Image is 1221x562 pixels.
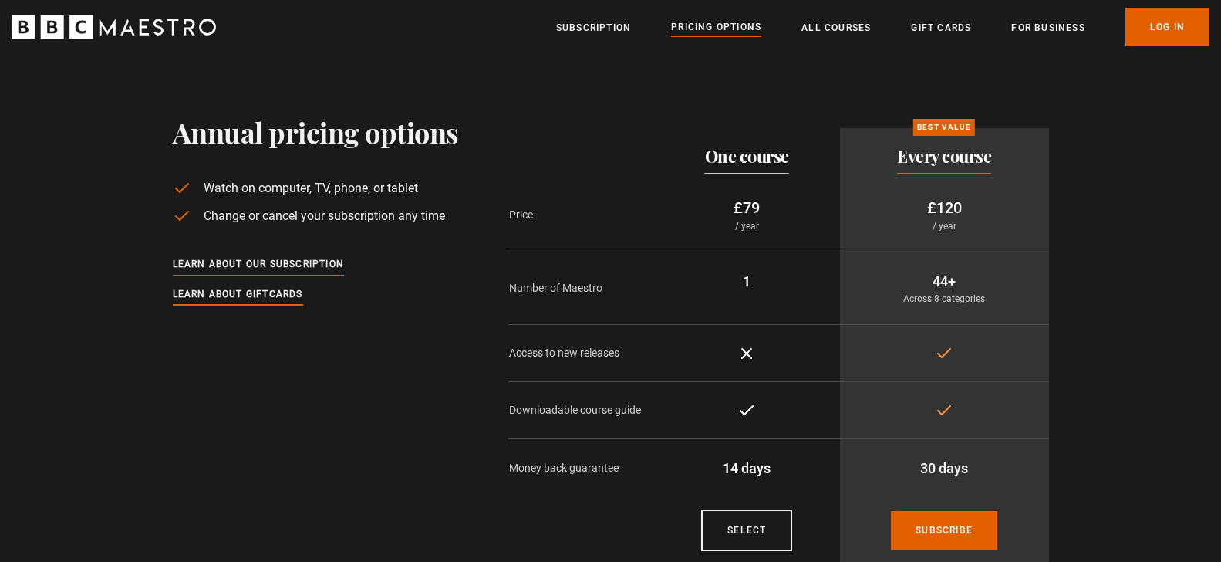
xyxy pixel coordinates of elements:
p: Access to new releases [509,345,654,361]
p: £120 [852,196,1037,219]
p: 14 days [666,458,828,479]
a: Pricing Options [671,19,761,36]
a: Learn about giftcards [173,286,303,303]
p: Across 8 categories [852,292,1037,306]
p: 1 [666,271,828,292]
a: Subscription [556,20,631,36]
a: Subscribe [891,511,997,550]
p: £79 [666,196,828,219]
a: All Courses [801,20,871,36]
h1: Annual pricing options [173,116,459,148]
p: Downloadable course guide [509,402,654,418]
p: 30 days [852,458,1037,479]
p: / year [852,219,1037,233]
h2: One course [705,147,789,165]
nav: Primary [556,8,1209,46]
p: Money back guarantee [509,460,654,476]
p: Best value [913,119,975,136]
svg: BBC Maestro [12,15,216,39]
p: Number of Maestro [509,280,654,296]
li: Watch on computer, TV, phone, or tablet [173,179,459,198]
li: Change or cancel your subscription any time [173,207,459,225]
a: Log In [1125,8,1209,46]
a: For business [1011,20,1084,36]
a: Courses [701,510,792,551]
p: / year [666,219,828,233]
a: Learn about our subscription [173,256,345,273]
p: 44+ [852,271,1037,292]
a: Gift Cards [911,20,971,36]
p: Price [509,207,654,223]
h2: Every course [897,147,991,165]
